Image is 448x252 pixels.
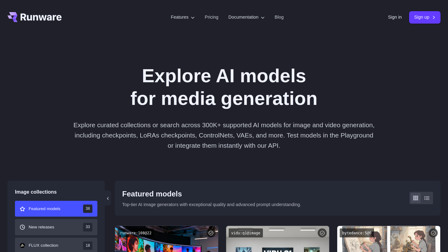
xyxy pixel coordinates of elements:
span: New releases [29,224,54,231]
h1: Explore AI models for media generation [51,65,397,110]
div: Featured models [122,188,301,200]
a: Sign in [388,14,402,21]
code: bytedance:5@0 [340,228,374,237]
label: Documentation [228,14,265,21]
span: Featured models [29,205,60,212]
button: ‹ [105,191,111,205]
span: FLUX collection [29,242,58,249]
div: Image collections [15,188,97,196]
a: Pricing [205,14,218,21]
label: Features [171,14,195,21]
p: Explore curated collections or search across 300K+ supported AI models for image and video genera... [72,120,376,151]
a: Sign up [409,11,441,23]
a: Go to / [7,12,62,22]
code: vidu:q1@image [229,228,263,237]
a: Blog [275,14,284,21]
button: Featured models 38 [15,201,97,217]
span: 18 [83,241,92,250]
code: runware:108@22 [118,228,154,237]
span: 33 [83,223,92,231]
button: New releases 33 [15,219,97,235]
span: 38 [83,205,92,213]
p: Top-tier AI image generators with exceptional quality and advanced prompt understanding. [122,201,301,208]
